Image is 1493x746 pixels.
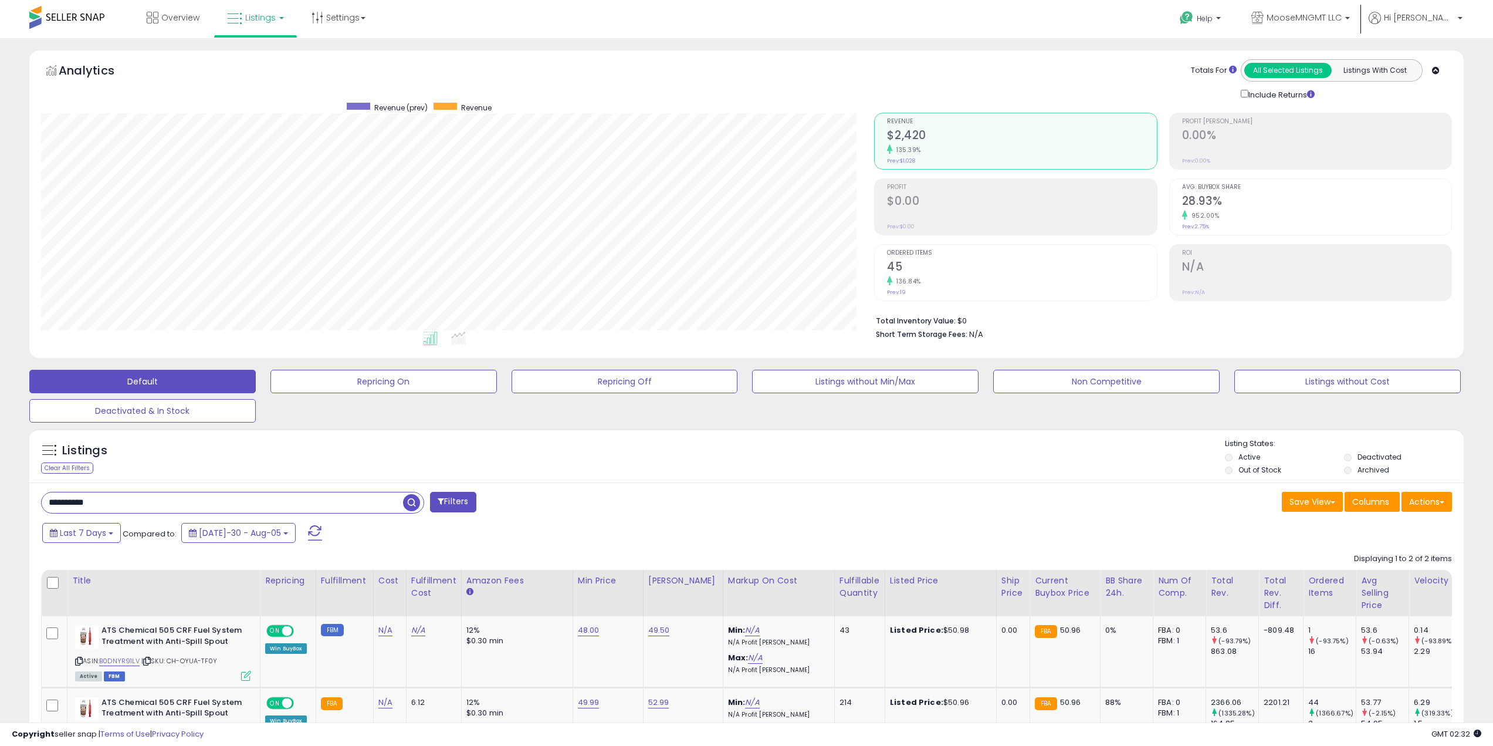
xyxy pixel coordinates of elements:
a: 48.00 [578,625,600,636]
div: 6.29 [1414,697,1461,708]
div: 43 [839,625,876,636]
div: Displaying 1 to 2 of 2 items [1354,553,1452,565]
span: All listings currently available for purchase on Amazon [75,671,102,681]
div: Listed Price [890,575,991,587]
b: ATS Chemical 505 CRF Fuel System Treatment with Anti-Spill Spout [101,697,244,722]
small: (-93.89%) [1421,636,1454,646]
strong: Copyright [12,728,55,740]
span: OFF [292,698,311,708]
div: $50.98 [890,625,987,636]
h2: N/A [1182,260,1451,276]
div: 6.12 [411,697,452,708]
label: Out of Stock [1238,465,1281,475]
button: Actions [1401,492,1452,512]
div: 16 [1308,646,1356,657]
small: FBA [321,697,343,710]
small: (319.33%) [1421,708,1453,718]
p: N/A Profit [PERSON_NAME] [728,666,825,674]
img: 31xIaQoW+kL._SL40_.jpg [75,697,99,721]
small: Prev: $1,028 [887,157,915,164]
b: Listed Price: [890,625,943,636]
div: Amazon Fees [466,575,568,587]
div: Markup on Cost [728,575,830,587]
div: Avg Selling Price [1361,575,1404,612]
span: Revenue (prev) [374,103,428,113]
a: N/A [745,697,759,708]
a: Hi [PERSON_NAME] [1369,12,1462,38]
span: ON [268,698,282,708]
div: Num of Comp. [1158,575,1201,599]
small: (1366.67%) [1316,708,1353,718]
h2: 28.93% [1182,194,1451,210]
small: 135.39% [892,146,921,154]
div: Velocity [1414,575,1457,587]
div: Win BuyBox [265,715,307,726]
div: 164.85 [1211,718,1258,729]
h5: Listings [62,443,107,459]
a: Help [1170,2,1233,38]
a: N/A [745,625,759,636]
div: [PERSON_NAME] [648,575,718,587]
div: 0.14 [1414,625,1461,636]
small: 136.84% [892,277,921,286]
a: Terms of Use [100,728,150,740]
small: (-93.75%) [1316,636,1348,646]
div: Min Price [578,575,638,587]
div: Clear All Filters [41,463,93,474]
button: Repricing On [270,370,497,393]
a: 49.99 [578,697,600,708]
span: [DATE]-30 - Aug-05 [199,527,281,539]
span: | SKU: CH-OYUA-TF0Y [141,656,217,666]
span: 50.96 [1060,625,1081,636]
button: Listings With Cost [1331,63,1418,78]
span: 2025-08-13 02:32 GMT [1431,728,1481,740]
div: Totals For [1191,65,1237,76]
span: Help [1197,13,1213,23]
label: Deactivated [1357,452,1401,462]
div: $50.96 [890,697,987,708]
div: 0.00 [1001,625,1021,636]
div: Total Rev. Diff. [1264,575,1298,612]
div: Ship Price [1001,575,1025,599]
h2: $2,420 [887,129,1156,144]
span: Revenue [461,103,492,113]
button: Columns [1345,492,1400,512]
b: Short Term Storage Fees: [876,329,967,339]
div: Title [72,575,255,587]
small: 952.00% [1187,211,1220,220]
div: Include Returns [1232,87,1329,101]
span: ON [268,626,282,636]
a: N/A [748,652,762,664]
button: All Selected Listings [1244,63,1332,78]
div: $0.30 min [466,708,564,718]
button: [DATE]-30 - Aug-05 [181,523,296,543]
div: -809.48 [1264,625,1294,636]
li: $0 [876,313,1443,327]
button: Listings without Min/Max [752,370,979,393]
span: Compared to: [123,528,177,539]
div: ASIN: [75,625,251,680]
div: 88% [1105,697,1144,708]
span: N/A [969,329,983,340]
div: 2366.06 [1211,697,1258,708]
div: 0.00 [1001,697,1021,708]
div: 2201.21 [1264,697,1294,708]
div: Total Rev. [1211,575,1254,599]
button: Save View [1282,492,1343,512]
i: Get Help [1179,11,1194,25]
a: N/A [378,697,392,708]
b: Min: [728,697,746,708]
div: FBA: 0 [1158,625,1197,636]
b: Min: [728,625,746,636]
div: Fulfillable Quantity [839,575,880,599]
div: 12% [466,697,564,708]
small: Prev: $0.00 [887,223,915,230]
a: N/A [378,625,392,636]
p: N/A Profit [PERSON_NAME] [728,711,825,719]
a: Privacy Policy [152,728,204,740]
p: Listing States: [1225,438,1464,450]
small: (-0.63%) [1369,636,1399,646]
span: Profit [PERSON_NAME] [1182,119,1451,125]
a: N/A [411,625,425,636]
span: Hi [PERSON_NAME] [1384,12,1454,23]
